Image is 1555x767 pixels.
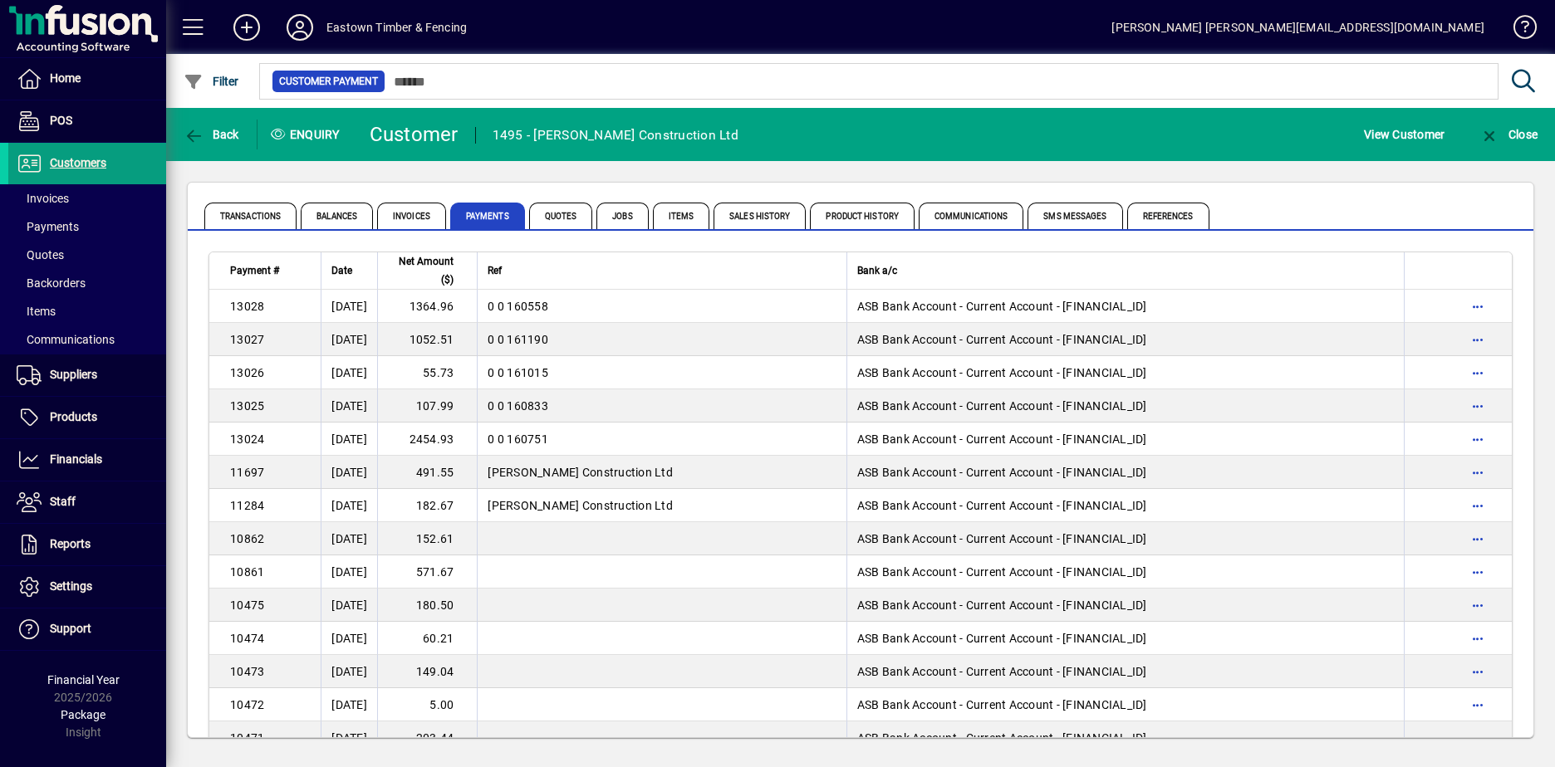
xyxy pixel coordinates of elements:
[321,290,377,323] td: [DATE]
[1464,359,1491,386] button: More options
[857,300,1147,313] span: ASB Bank Account - Current Account - [FINANCIAL_ID]
[1464,293,1491,320] button: More options
[50,114,72,127] span: POS
[377,589,477,622] td: 180.50
[377,389,477,423] td: 107.99
[1111,14,1484,41] div: [PERSON_NAME] [PERSON_NAME][EMAIL_ADDRESS][DOMAIN_NAME]
[388,252,468,289] div: Net Amount ($)
[8,481,166,523] a: Staff
[321,456,377,489] td: [DATE]
[230,333,264,346] span: 13027
[230,532,264,545] span: 10862
[810,203,915,229] span: Product History
[1464,691,1491,718] button: More options
[230,366,264,379] span: 13026
[179,66,243,96] button: Filter
[377,423,477,456] td: 2454.93
[1028,203,1122,229] span: SMS Messages
[857,565,1147,579] span: ASB Bank Account - Current Account - [FINANCIAL_ID]
[377,622,477,655] td: 60.21
[8,213,166,241] a: Payments
[377,655,477,688] td: 149.04
[1479,128,1538,141] span: Close
[1464,525,1491,552] button: More options
[857,731,1147,745] span: ASB Bank Account - Current Account - [FINANCIAL_ID]
[8,184,166,213] a: Invoices
[8,608,166,650] a: Support
[61,708,105,721] span: Package
[857,261,1394,280] div: Bank a/c
[321,721,377,755] td: [DATE]
[50,368,97,381] span: Suppliers
[8,325,166,354] a: Communications
[50,156,106,169] span: Customers
[321,622,377,655] td: [DATE]
[1475,120,1542,149] button: Close
[326,14,467,41] div: Eastown Timber & Fencing
[17,276,86,290] span: Backorders
[388,252,454,289] span: Net Amount ($)
[321,323,377,356] td: [DATE]
[230,466,264,479] span: 11697
[331,261,367,280] div: Date
[1464,625,1491,652] button: More options
[8,524,166,565] a: Reports
[8,354,166,396] a: Suppliers
[857,261,897,280] span: Bank a/c
[50,410,97,423] span: Products
[8,269,166,297] a: Backorders
[1464,725,1491,751] button: More options
[17,248,64,261] span: Quotes
[377,688,477,721] td: 5.00
[450,203,525,229] span: Payments
[529,203,593,229] span: Quotes
[230,399,264,413] span: 13025
[857,598,1147,612] span: ASB Bank Account - Current Account - [FINANCIAL_ID]
[377,522,477,555] td: 152.61
[50,622,91,635] span: Support
[377,721,477,755] td: 203.44
[331,261,352,280] span: Date
[8,439,166,481] a: Financials
[377,356,477,389] td: 55.73
[857,698,1147,711] span: ASB Bank Account - Current Account - [FINANCIAL_ID]
[377,555,477,589] td: 571.67
[857,499,1147,512] span: ASB Bank Account - Current Account - [FINANCIAL_ID]
[1464,459,1491,486] button: More options
[8,58,166,100] a: Home
[488,466,673,479] span: [PERSON_NAME] Construction Ltd
[1462,120,1555,149] app-page-header-button: Close enquiry
[1464,559,1491,585] button: More options
[273,12,326,42] button: Profile
[230,261,311,280] div: Payment #
[857,532,1147,545] span: ASB Bank Account - Current Account - [FINANCIAL_ID]
[321,522,377,555] td: [DATE]
[377,203,446,229] span: Invoices
[857,432,1147,446] span: ASB Bank Account - Current Account - [FINANCIAL_ID]
[8,297,166,325] a: Items
[279,73,378,90] span: Customer Payment
[17,333,115,346] span: Communications
[321,655,377,688] td: [DATE]
[857,366,1147,379] span: ASB Bank Account - Current Account - [FINANCIAL_ID]
[230,598,264,612] span: 10475
[653,203,710,229] span: Items
[179,120,243,149] button: Back
[8,397,166,438] a: Products
[377,323,477,356] td: 1052.51
[488,261,836,280] div: Ref
[1127,203,1209,229] span: References
[230,499,264,512] span: 11284
[50,579,92,593] span: Settings
[230,565,264,579] span: 10861
[230,261,279,280] span: Payment #
[857,466,1147,479] span: ASB Bank Account - Current Account - [FINANCIAL_ID]
[50,537,91,550] span: Reports
[17,220,79,233] span: Payments
[230,300,264,313] span: 13028
[8,566,166,608] a: Settings
[488,261,502,280] span: Ref
[50,495,76,508] span: Staff
[377,290,477,323] td: 1364.96
[1464,393,1491,419] button: More options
